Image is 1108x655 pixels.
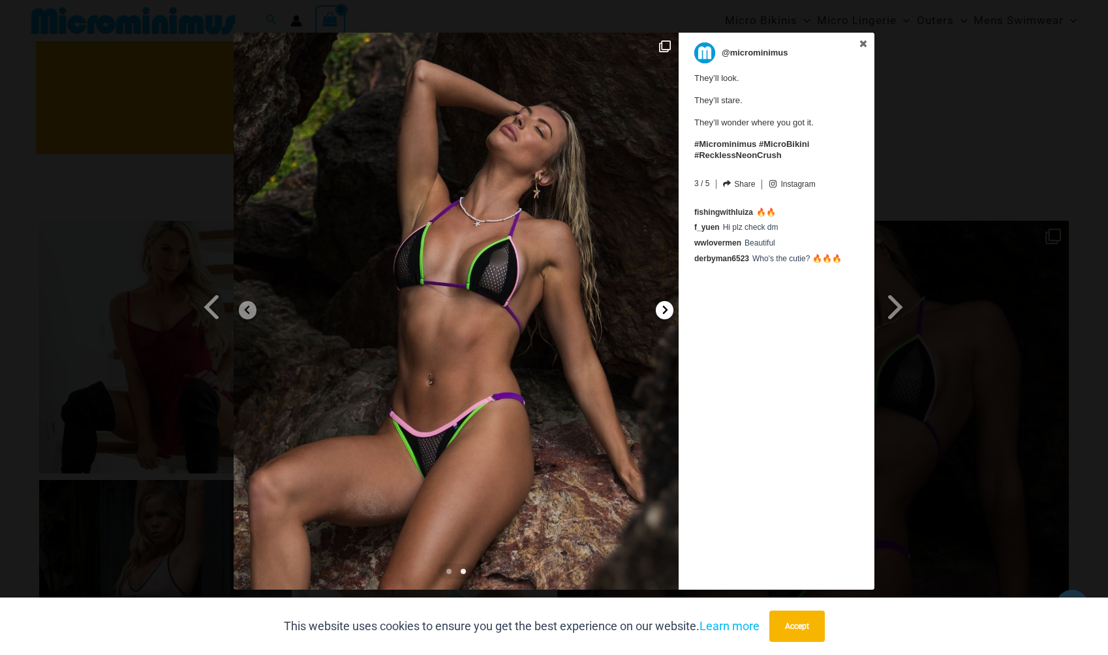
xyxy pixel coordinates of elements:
a: fishingwithluiza [694,208,753,217]
a: #Microminimus [694,139,756,149]
p: @microminimus [722,42,788,63]
a: #RecklessNeonCrush [694,150,782,160]
span: Who's the cutie? 🔥🔥🔥 [752,254,842,263]
a: f_yuen [694,223,720,232]
a: Instagram [769,180,815,189]
a: derbyman6523 [694,254,749,263]
img: They’ll look.<br> <br> They’ll stare.<br> <br> They’ll wonder where you got it.<br> <br> #Micromi... [234,33,679,590]
a: wwlovermen [694,238,741,248]
p: This website uses cookies to ensure you get the best experience on our website. [284,616,760,636]
img: microminimus.jpg [694,42,715,63]
a: @microminimus [694,42,850,63]
span: 🔥🔥 [756,208,776,217]
button: Accept [769,611,825,642]
span: Hi plz check dm [723,223,778,232]
a: #MicroBikini [759,139,809,149]
span: 3 / 5 [694,176,709,188]
span: Beautiful [745,238,775,248]
span: They’ll look. They’ll stare. They’ll wonder where you got it. [694,67,850,161]
a: Learn more [700,619,760,633]
a: Share [723,180,755,189]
